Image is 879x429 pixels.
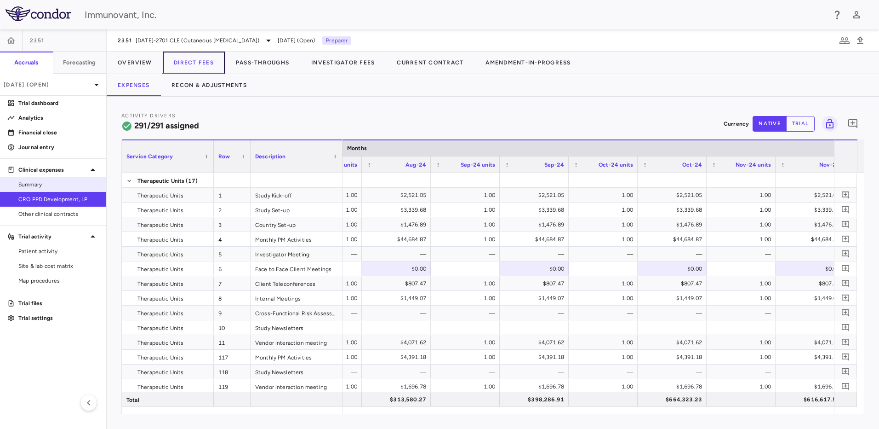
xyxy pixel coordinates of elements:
span: Therapeutic Units [137,380,184,394]
div: — [370,306,426,320]
span: Therapeutic Units [137,336,184,350]
div: $1,696.78 [646,379,702,394]
div: — [784,306,840,320]
div: — [784,365,840,379]
div: 1.00 [715,335,771,350]
button: Add comment [839,351,852,363]
svg: Add comment [841,294,850,302]
button: Amendment-In-Progress [474,52,582,74]
div: Vendor interaction meeting [251,335,342,349]
div: $44,684.87 [646,232,702,247]
div: 1.00 [577,350,633,365]
div: Investigator Meeting [251,247,342,261]
div: Monthly PM Activities [251,350,342,364]
div: $4,391.18 [508,350,564,365]
div: Vendor interaction meeting [251,379,342,394]
div: $1,476.89 [508,217,564,232]
span: 2351 [30,37,44,44]
div: $0.00 [370,261,426,276]
span: Therapeutic Units [137,174,185,188]
div: $0.00 [784,261,840,276]
span: Nov-24 units [736,162,771,168]
span: [DATE]-2701 CLE (Cutaneous [MEDICAL_DATA]) [136,36,259,45]
p: Trial activity [18,232,87,241]
p: Analytics [18,114,98,122]
div: 1.00 [439,291,495,306]
div: $0.00 [508,261,564,276]
button: Recon & Adjustments [160,74,258,96]
svg: Add comment [841,382,850,391]
span: Aug-24 [405,162,426,168]
button: Add comment [845,116,861,132]
button: Add comment [839,218,852,231]
button: Add comment [839,380,852,393]
div: 1 [214,188,251,202]
button: Investigator Fees [300,52,386,74]
div: 5 [214,247,251,261]
span: Therapeutic Units [137,218,184,232]
div: 118 [214,365,251,379]
div: 1.00 [577,188,633,203]
span: [DATE] (Open) [278,36,315,45]
div: 1.00 [715,217,771,232]
div: Study Set-up [251,203,342,217]
div: 117 [214,350,251,364]
span: CRO PPD Development, LP [18,195,98,203]
svg: Add comment [841,338,850,347]
div: 1.00 [439,188,495,203]
div: $3,339.68 [508,203,564,217]
h6: 291/291 assigned [134,120,199,132]
button: Add comment [839,336,852,348]
p: Financial close [18,128,98,137]
div: 1.00 [715,203,771,217]
div: — [646,320,702,335]
div: Study Newsletters [251,365,342,379]
div: — [646,306,702,320]
div: $4,391.18 [646,350,702,365]
div: 2 [214,203,251,217]
svg: Add comment [841,279,850,288]
div: $664,323.23 [646,392,702,407]
div: 1.00 [439,276,495,291]
svg: Add comment [841,235,850,243]
div: $2,521.05 [784,188,840,203]
button: Add comment [839,321,852,334]
div: $3,339.68 [646,203,702,217]
span: Therapeutic Units [137,277,184,291]
div: 9 [214,306,251,320]
span: Therapeutic Units [137,365,184,380]
div: 1.00 [715,350,771,365]
div: Internal Meetings [251,291,342,305]
div: $4,071.62 [784,335,840,350]
span: Therapeutic Units [137,203,184,218]
div: — [439,247,495,261]
div: 6 [214,261,251,276]
button: Add comment [839,262,852,275]
div: — [577,365,633,379]
span: Therapeutic Units [137,247,184,262]
div: $0.00 [646,261,702,276]
div: — [508,306,564,320]
span: Therapeutic Units [137,262,184,277]
img: logo-full-BYUhSk78.svg [6,6,71,21]
svg: Add comment [841,323,850,332]
button: trial [786,116,815,132]
svg: Add comment [841,191,850,199]
span: Nov-24 [819,162,840,168]
p: Trial settings [18,314,98,322]
div: $1,696.78 [784,379,840,394]
span: Patient activity [18,247,98,255]
span: Therapeutic Units [137,321,184,336]
p: Trial dashboard [18,99,98,107]
div: $1,476.89 [784,217,840,232]
span: Summary [18,180,98,189]
div: 1.00 [577,335,633,350]
div: 1.00 [577,379,633,394]
p: [DATE] (Open) [4,81,91,89]
div: $398,286.91 [508,392,564,407]
div: 1.00 [715,276,771,291]
div: $1,476.89 [646,217,702,232]
button: Current Contract [386,52,474,74]
span: Sep-24 [544,162,564,168]
div: $616,617.57 [784,392,840,407]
